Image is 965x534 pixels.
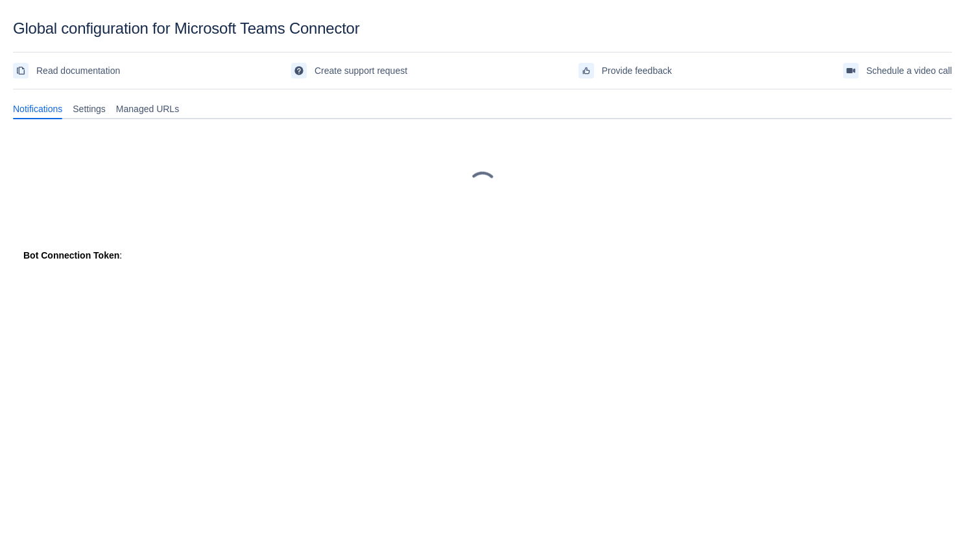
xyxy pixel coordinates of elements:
span: documentation [16,65,26,76]
div: Global configuration for Microsoft Teams Connector [13,19,952,38]
a: Read documentation [13,60,120,81]
div: : [23,249,942,262]
span: feedback [581,65,591,76]
a: Schedule a video call [843,60,952,81]
span: Notifications [13,102,62,115]
a: Create support request [291,60,407,81]
span: Managed URLs [116,102,179,115]
span: Create support request [315,60,407,81]
span: Provide feedback [602,60,672,81]
span: support [294,65,304,76]
strong: Bot Connection Token [23,250,119,261]
span: videoCall [846,65,856,76]
a: Provide feedback [578,60,672,81]
span: Read documentation [36,60,120,81]
span: Schedule a video call [866,60,952,81]
span: Settings [73,102,106,115]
